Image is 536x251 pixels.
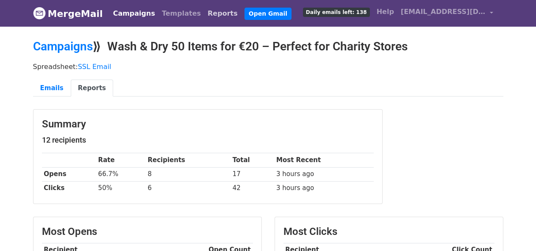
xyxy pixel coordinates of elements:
a: MergeMail [33,5,103,22]
td: 42 [231,181,274,195]
th: Opens [42,167,96,181]
a: SSL Email [78,63,111,71]
p: Spreadsheet: [33,62,503,71]
iframe: Chat Widget [494,210,536,251]
a: Templates [158,5,204,22]
a: Campaigns [33,39,93,53]
h3: Most Clicks [283,226,494,238]
th: Total [231,153,274,167]
img: MergeMail logo [33,7,46,19]
h5: 12 recipients [42,135,374,145]
a: Daily emails left: 138 [300,3,373,20]
td: 50% [96,181,146,195]
td: 3 hours ago [274,167,373,181]
h2: ⟫ Wash & Dry 50 Items for €20 – Perfect for Charity Stores [33,39,503,54]
a: Campaigns [110,5,158,22]
a: Emails [33,80,71,97]
a: [EMAIL_ADDRESS][DOMAIN_NAME] [397,3,497,23]
td: 6 [146,181,231,195]
td: 66.7% [96,167,146,181]
th: Clicks [42,181,96,195]
th: Most Recent [274,153,373,167]
h3: Summary [42,118,374,130]
a: Reports [71,80,113,97]
td: 17 [231,167,274,181]
th: Rate [96,153,146,167]
a: Reports [204,5,241,22]
td: 8 [146,167,231,181]
h3: Most Opens [42,226,253,238]
a: Open Gmail [244,8,292,20]
th: Recipients [146,153,231,167]
a: Help [373,3,397,20]
span: Daily emails left: 138 [303,8,370,17]
td: 3 hours ago [274,181,373,195]
span: [EMAIL_ADDRESS][DOMAIN_NAME] [401,7,486,17]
